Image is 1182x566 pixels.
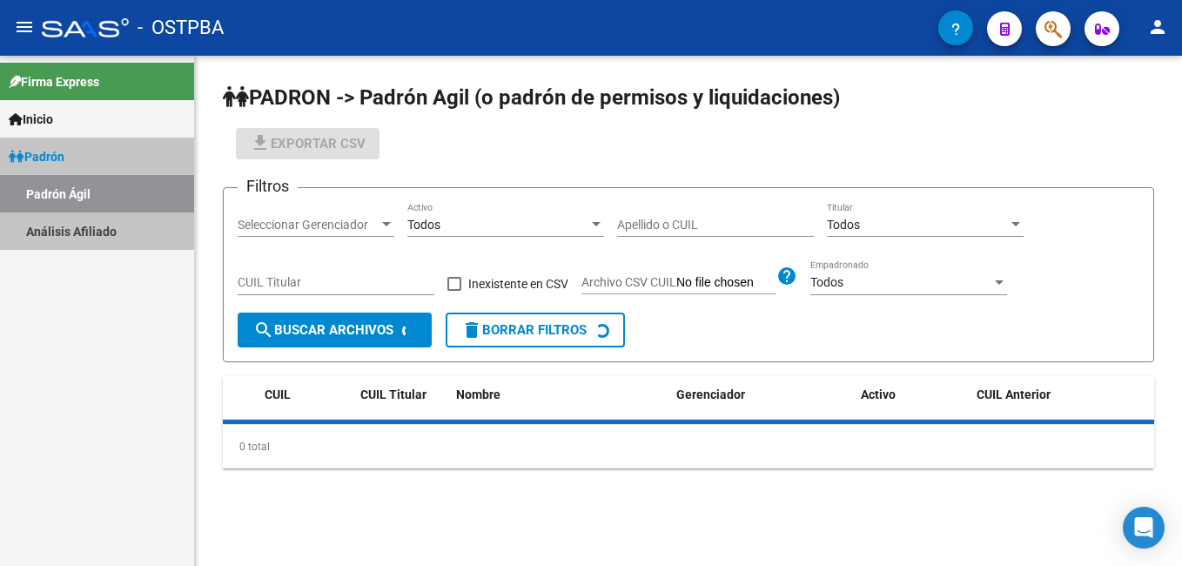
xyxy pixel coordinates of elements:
[353,376,449,414] datatable-header-cell: CUIL Titular
[581,275,676,289] span: Archivo CSV CUIL
[236,128,379,159] button: Exportar CSV
[360,387,426,401] span: CUIL Titular
[253,320,274,340] mat-icon: search
[676,387,745,401] span: Gerenciador
[776,266,797,286] mat-icon: help
[461,320,482,340] mat-icon: delete
[223,85,840,110] span: PADRON -> Padrón Agil (o padrón de permisos y liquidaciones)
[810,275,843,289] span: Todos
[138,9,224,47] span: - OSTPBA
[9,110,53,129] span: Inicio
[9,147,64,166] span: Padrón
[223,425,1154,468] div: 0 total
[250,132,271,153] mat-icon: file_download
[977,387,1051,401] span: CUIL Anterior
[238,174,298,199] h3: Filtros
[861,387,896,401] span: Activo
[238,218,379,232] span: Seleccionar Gerenciador
[468,273,568,294] span: Inexistente en CSV
[407,218,440,232] span: Todos
[669,376,855,414] datatable-header-cell: Gerenciador
[456,387,500,401] span: Nombre
[258,376,353,414] datatable-header-cell: CUIL
[461,322,587,338] span: Borrar Filtros
[1147,17,1168,37] mat-icon: person
[14,17,35,37] mat-icon: menu
[449,376,669,414] datatable-header-cell: Nombre
[854,376,970,414] datatable-header-cell: Activo
[827,218,860,232] span: Todos
[238,313,432,347] button: Buscar Archivos
[1123,507,1165,549] div: Open Intercom Messenger
[253,322,393,338] span: Buscar Archivos
[250,136,366,152] span: Exportar CSV
[9,72,99,91] span: Firma Express
[446,313,625,347] button: Borrar Filtros
[970,376,1155,414] datatable-header-cell: CUIL Anterior
[676,275,776,291] input: Archivo CSV CUIL
[265,387,291,401] span: CUIL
